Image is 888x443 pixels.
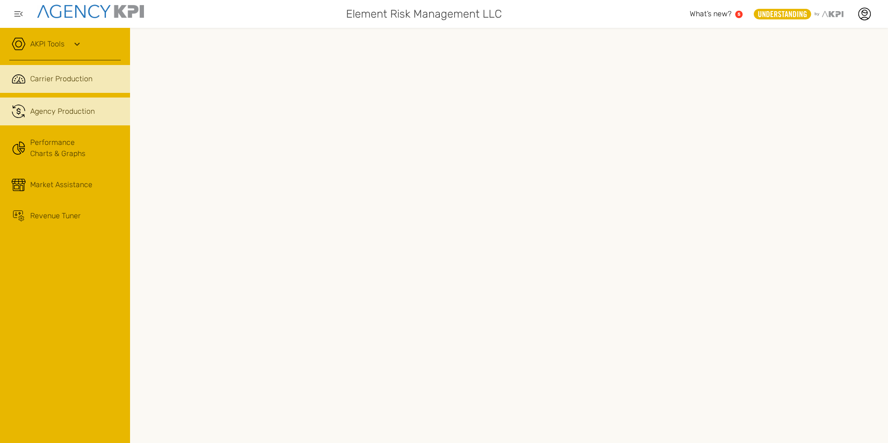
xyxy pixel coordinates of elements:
span: Element Risk Management LLC [346,6,502,22]
div: Agency Production [30,106,95,117]
a: 5 [735,11,743,18]
span: Carrier Production [30,73,92,85]
span: What’s new? [690,9,731,18]
a: AKPI Tools [30,39,65,50]
div: Market Assistance [30,179,92,190]
img: agencykpi-logo-550x69-2d9e3fa8.png [37,5,144,18]
div: Revenue Tuner [30,210,81,221]
text: 5 [738,12,740,17]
